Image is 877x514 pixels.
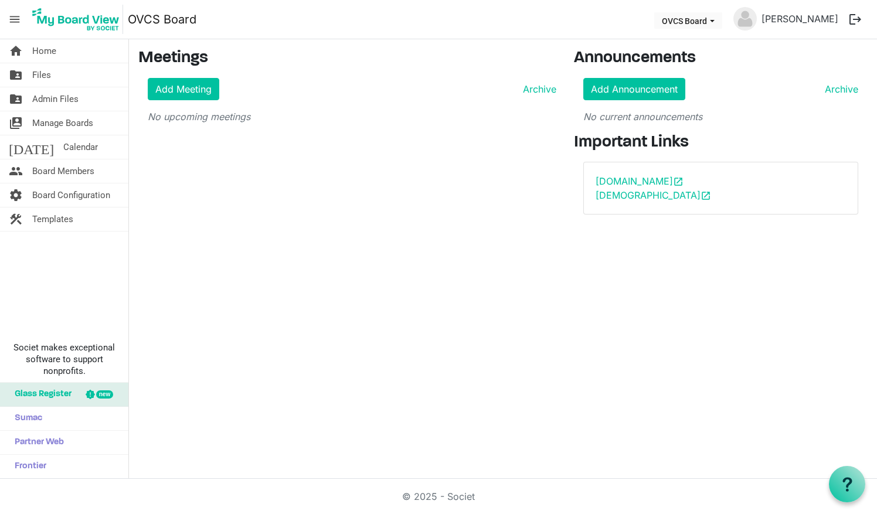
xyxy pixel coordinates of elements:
span: home [9,39,23,63]
span: open_in_new [673,176,684,187]
span: Files [32,63,51,87]
a: OVCS Board [128,8,196,31]
a: Archive [518,82,556,96]
img: My Board View Logo [29,5,123,34]
a: [PERSON_NAME] [757,7,843,30]
span: Board Configuration [32,183,110,207]
a: [DOMAIN_NAME]open_in_new [596,175,684,187]
a: Archive [820,82,858,96]
h3: Meetings [138,49,556,69]
span: [DATE] [9,135,54,159]
span: Board Members [32,159,94,183]
h3: Announcements [574,49,868,69]
span: Templates [32,207,73,231]
button: OVCS Board dropdownbutton [654,12,722,29]
a: [DEMOGRAPHIC_DATA]open_in_new [596,189,711,201]
h3: Important Links [574,133,868,153]
span: Societ makes exceptional software to support nonprofits. [5,342,123,377]
img: no-profile-picture.svg [733,7,757,30]
span: Frontier [9,455,46,478]
p: No current announcements [583,110,858,124]
button: logout [843,7,868,32]
p: No upcoming meetings [148,110,556,124]
span: Glass Register [9,383,72,406]
span: switch_account [9,111,23,135]
span: Home [32,39,56,63]
span: Calendar [63,135,98,159]
span: open_in_new [701,190,711,201]
span: Admin Files [32,87,79,111]
span: settings [9,183,23,207]
a: Add Announcement [583,78,685,100]
span: Partner Web [9,431,64,454]
span: folder_shared [9,87,23,111]
span: Manage Boards [32,111,93,135]
a: © 2025 - Societ [402,491,475,502]
a: My Board View Logo [29,5,128,34]
span: Sumac [9,407,42,430]
span: people [9,159,23,183]
a: Add Meeting [148,78,219,100]
span: folder_shared [9,63,23,87]
span: construction [9,207,23,231]
span: menu [4,8,26,30]
div: new [96,390,113,399]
